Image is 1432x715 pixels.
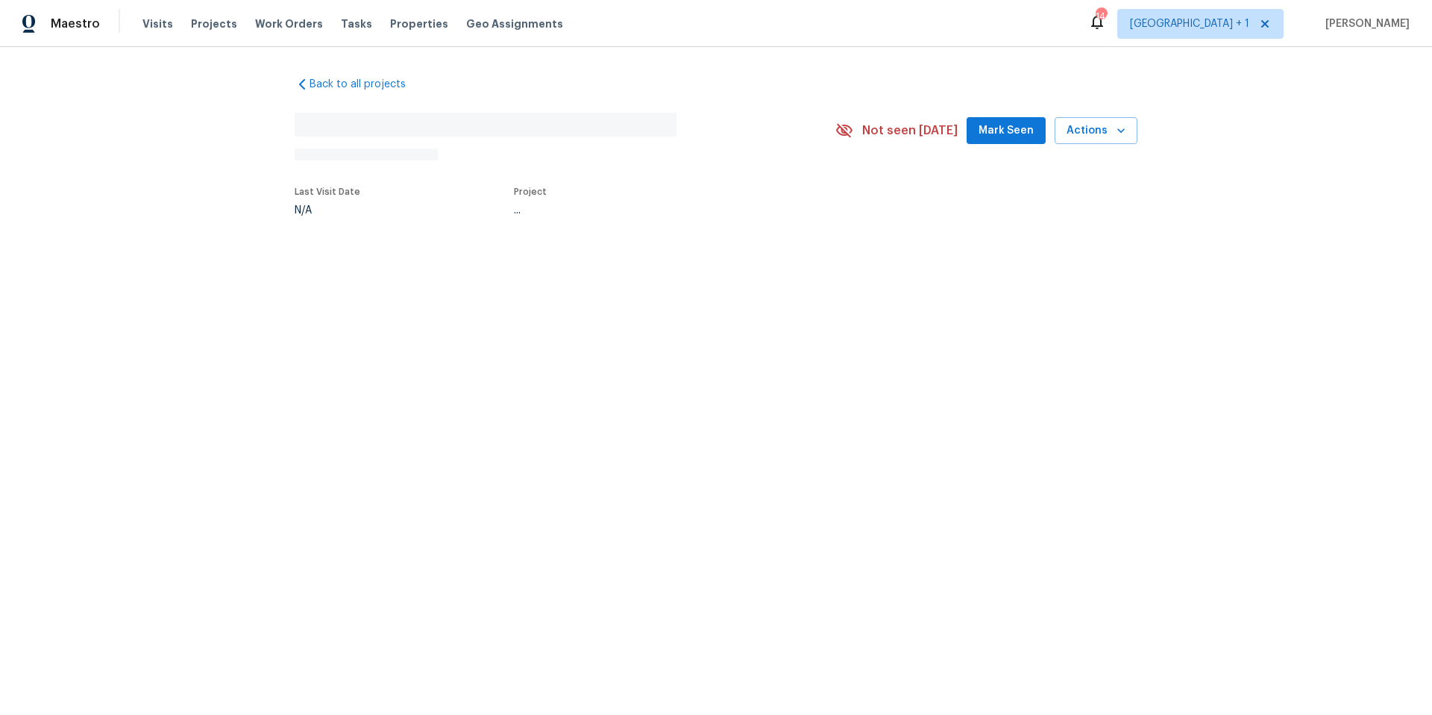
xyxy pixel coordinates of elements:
[390,16,448,31] span: Properties
[255,16,323,31] span: Work Orders
[862,123,958,138] span: Not seen [DATE]
[191,16,237,31] span: Projects
[466,16,563,31] span: Geo Assignments
[1130,16,1249,31] span: [GEOGRAPHIC_DATA] + 1
[514,205,800,216] div: ...
[514,187,547,196] span: Project
[967,117,1046,145] button: Mark Seen
[979,122,1034,140] span: Mark Seen
[341,19,372,29] span: Tasks
[1319,16,1410,31] span: [PERSON_NAME]
[1067,122,1125,140] span: Actions
[51,16,100,31] span: Maestro
[1055,117,1137,145] button: Actions
[142,16,173,31] span: Visits
[295,187,360,196] span: Last Visit Date
[1096,9,1106,24] div: 144
[295,205,360,216] div: N/A
[295,77,438,92] a: Back to all projects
